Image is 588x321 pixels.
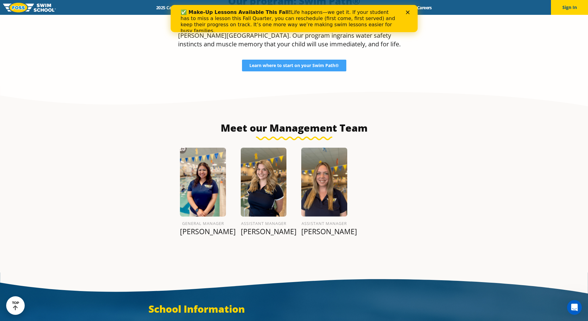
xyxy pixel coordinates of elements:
[180,148,226,217] img: Betsy-Figueroa.png
[190,5,215,11] a: Schools
[301,148,347,217] img: Lauren-Crowley-1.png
[180,220,226,227] h6: General Manager
[241,227,287,236] p: [PERSON_NAME]
[148,303,440,315] h3: School Information
[241,148,287,217] img: Taylor-Kinkead.png
[392,5,411,11] a: Blog
[10,4,120,10] b: ✅ Make-Up Lessons Available This Fall!
[148,122,440,134] h3: Meet our Management Team
[10,4,227,29] div: Life happens—we get it. If your student has to miss a lesson this Fall Quarter, you can reschedul...
[235,6,241,9] div: Close
[567,300,582,315] iframe: Intercom live chat
[241,220,287,227] h6: Assistant Manager
[249,63,339,68] span: Learn where to start on your Swim Path®
[178,23,401,48] span: at your local [PERSON_NAME][GEOGRAPHIC_DATA]. Our program ingrains water safety instincts and mus...
[215,5,269,11] a: Swim Path® Program
[3,3,56,12] img: FOSS Swim School Logo
[242,60,346,71] a: Learn where to start on your Swim Path®
[327,5,392,11] a: Swim Like [PERSON_NAME]
[12,301,19,310] div: TOP
[301,227,347,236] p: [PERSON_NAME]
[269,5,327,11] a: About [PERSON_NAME]
[180,227,226,236] p: [PERSON_NAME]
[171,5,418,32] iframe: Intercom live chat banner
[151,5,190,11] a: 2025 Calendar
[411,5,437,11] a: Careers
[301,220,347,227] h6: Assistant Manager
